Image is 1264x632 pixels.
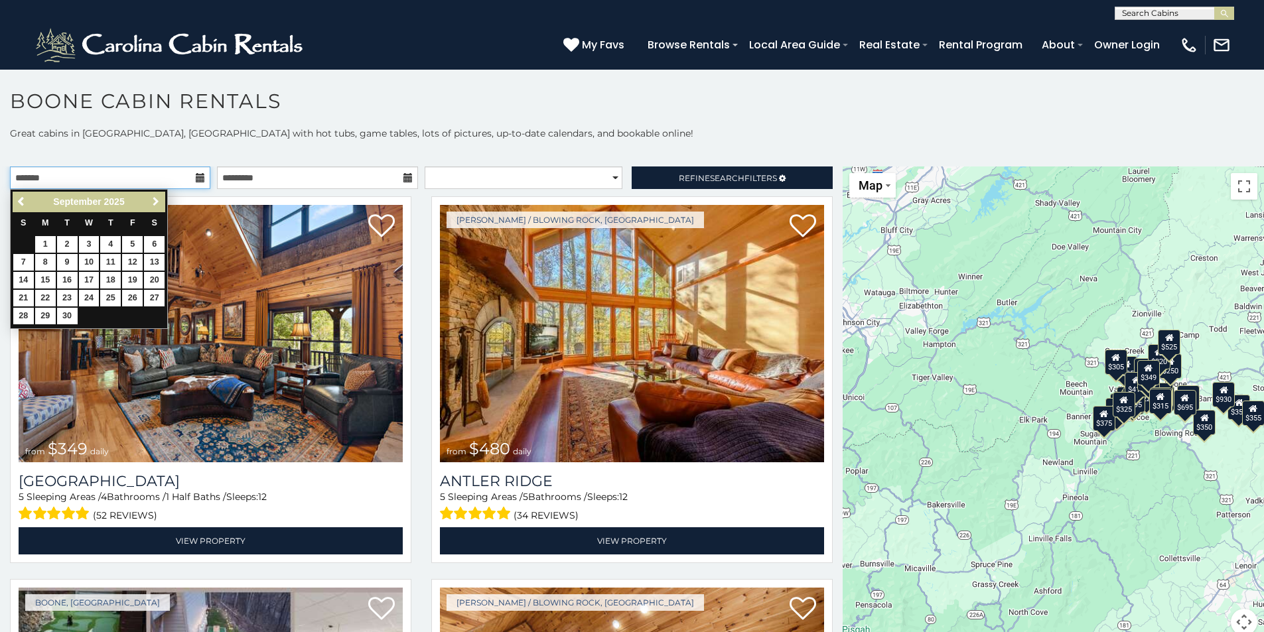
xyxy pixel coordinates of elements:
div: $565 [1135,358,1157,383]
span: $349 [48,439,88,458]
a: Local Area Guide [742,33,847,56]
img: phone-regular-white.png [1180,36,1198,54]
a: Owner Login [1088,33,1166,56]
span: (34 reviews) [514,507,579,524]
h3: Diamond Creek Lodge [19,472,403,490]
a: 17 [79,272,100,288]
a: Rental Program [932,33,1029,56]
span: 5 [523,491,528,503]
div: $480 [1150,387,1172,412]
a: 6 [144,236,165,253]
a: 28 [13,308,34,324]
span: Tuesday [64,218,70,227]
a: Add to favorites [368,213,395,241]
div: $380 [1177,385,1200,410]
div: $695 [1174,389,1196,414]
a: 8 [35,254,56,271]
span: 2025 [104,196,125,207]
span: Next [151,196,161,207]
a: View Property [19,527,403,554]
a: 20 [144,272,165,288]
a: Diamond Creek Lodge from $349 daily [19,205,403,462]
a: 25 [100,290,121,306]
a: Next [147,194,164,210]
a: 14 [13,272,34,288]
a: 24 [79,290,100,306]
img: mail-regular-white.png [1212,36,1231,54]
a: My Favs [563,36,628,54]
span: Map [859,178,882,192]
span: $480 [469,439,510,458]
a: RefineSearchFilters [632,166,832,189]
span: Refine Filters [679,173,777,183]
div: $400 [1117,387,1140,412]
span: daily [90,446,109,456]
span: September [53,196,101,207]
div: $410 [1125,372,1148,397]
div: $250 [1159,353,1182,379]
img: White-1-2.png [33,25,309,65]
a: 9 [57,254,78,271]
div: $315 [1149,388,1172,413]
a: Add to favorites [790,213,816,241]
a: 29 [35,308,56,324]
a: 1 [35,236,56,253]
div: Sleeping Areas / Bathrooms / Sleeps: [440,490,824,524]
a: [GEOGRAPHIC_DATA] [19,472,403,490]
span: 4 [101,491,107,503]
a: Antler Ridge from $480 daily [440,205,824,462]
a: View Property [440,527,824,554]
span: (52 reviews) [93,507,157,524]
span: My Favs [582,36,624,53]
div: $355 [1228,394,1251,419]
a: Previous [14,194,31,210]
div: $375 [1093,406,1115,431]
a: 19 [122,272,143,288]
div: $349 [1137,360,1160,385]
div: $305 [1105,349,1127,374]
span: 12 [258,491,267,503]
span: 12 [619,491,628,503]
div: $395 [1151,382,1173,407]
a: 16 [57,272,78,288]
a: 30 [57,308,78,324]
button: Toggle fullscreen view [1231,173,1257,200]
a: Add to favorites [790,596,816,623]
a: 15 [35,272,56,288]
a: [PERSON_NAME] / Blowing Rock, [GEOGRAPHIC_DATA] [447,212,704,228]
div: $320 [1148,344,1170,369]
div: $350 [1194,409,1216,434]
span: Saturday [152,218,157,227]
span: 5 [440,491,445,503]
a: 3 [79,236,100,253]
a: 10 [79,254,100,271]
span: Previous [17,196,27,207]
a: 12 [122,254,143,271]
div: $525 [1159,329,1181,354]
span: Thursday [108,218,113,227]
a: 18 [100,272,121,288]
a: Real Estate [853,33,926,56]
a: 26 [122,290,143,306]
span: daily [513,446,531,456]
span: 1 Half Baths / [166,491,226,503]
img: Antler Ridge [440,205,824,462]
span: Search [710,173,744,183]
a: 7 [13,254,34,271]
span: Monday [42,218,49,227]
a: Boone, [GEOGRAPHIC_DATA] [25,594,170,611]
span: from [25,446,45,456]
div: Sleeping Areas / Bathrooms / Sleeps: [19,490,403,524]
h3: Antler Ridge [440,472,824,490]
div: $325 [1113,391,1135,416]
a: Browse Rentals [641,33,737,56]
a: 5 [122,236,143,253]
span: Sunday [21,218,26,227]
a: 4 [100,236,121,253]
a: 27 [144,290,165,306]
span: Wednesday [85,218,93,227]
a: [PERSON_NAME] / Blowing Rock, [GEOGRAPHIC_DATA] [447,594,704,611]
span: Friday [130,218,135,227]
img: Diamond Creek Lodge [19,205,403,462]
div: $930 [1213,381,1235,407]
